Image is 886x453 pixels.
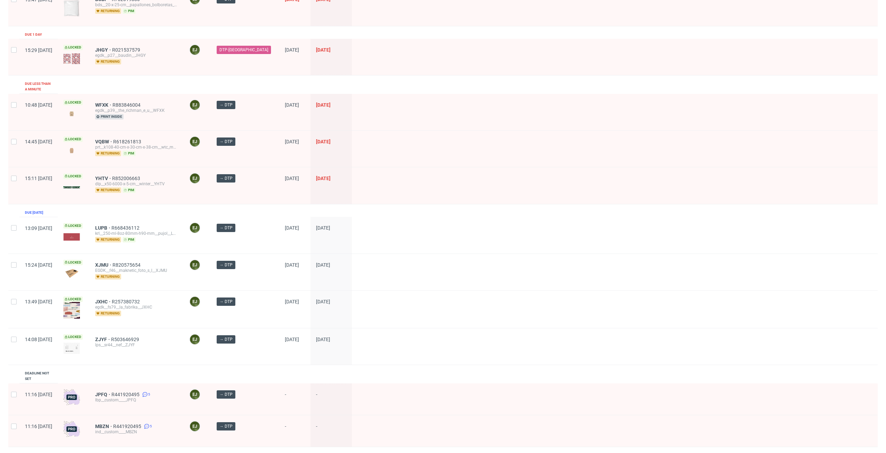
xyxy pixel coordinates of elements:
[111,337,141,342] span: R503646929
[285,424,305,438] span: -
[95,429,178,435] div: ind__custom____MBZN
[219,139,233,145] span: → DTP
[112,102,142,108] span: R883846004
[25,337,52,342] span: 14:08 [DATE]
[190,297,200,307] figcaption: EJ
[219,47,268,53] span: DTP-[GEOGRAPHIC_DATA]
[285,47,299,53] span: [DATE]
[316,337,330,342] span: [DATE]
[63,269,80,278] img: version_two_editor_data
[25,424,52,429] span: 11:16 [DATE]
[63,389,80,406] img: pro-icon.017ec5509f39f3e742e3.png
[95,53,178,58] div: egdk__p27__baudin__JHGY
[25,102,52,108] span: 10:48 [DATE]
[63,296,83,302] span: Locked
[111,392,141,397] span: R441920495
[190,45,200,55] figcaption: EJ
[63,45,83,50] span: Locked
[95,304,178,310] div: egdk__fs79__la_fabrika__JXHC
[113,424,143,429] span: R441920495
[95,299,112,304] a: JXHC
[25,176,52,181] span: 15:11 [DATE]
[95,114,124,119] span: print inside
[316,262,330,268] span: [DATE]
[190,335,200,344] figcaption: EJ
[95,237,121,242] span: returning
[190,223,200,233] figcaption: EJ
[219,102,233,108] span: → DTP
[95,151,121,156] span: returning
[316,47,331,53] span: [DATE]
[112,47,142,53] a: R021537579
[285,299,299,304] span: [DATE]
[63,174,83,179] span: Locked
[25,371,52,382] div: Deadline not set
[63,233,80,241] img: version_two_editor_design.png
[95,424,113,429] a: MBZN
[95,262,112,268] a: XJMU
[63,100,83,105] span: Locked
[219,299,233,305] span: → DTP
[63,260,83,265] span: Locked
[95,397,178,403] div: lbp__custom____JPFQ
[123,237,136,242] span: pim
[95,8,121,14] span: returning
[219,262,233,268] span: → DTP
[25,47,52,53] span: 15:29 [DATE]
[316,299,330,304] span: [DATE]
[219,336,233,343] span: → DTP
[219,391,233,398] span: → DTP
[25,32,42,37] div: Due 1 day
[95,139,113,144] a: VQBW
[190,260,200,270] figcaption: EJ
[63,109,80,118] img: version_two_editor_design
[123,8,136,14] span: pim
[95,231,178,236] div: krl__250-ml-8oz-80mm-h90-mm__pujol__LUPB
[285,392,305,407] span: -
[63,421,80,437] img: pro-icon.017ec5509f39f3e742e3.png
[95,274,121,279] span: returning
[95,2,178,8] div: bds__20-x-25-cm__papallones_bolboretas__BUBP
[63,343,80,354] img: version_two_editor_design
[95,268,178,273] div: EGDK__f46__maknetic_foto_s_l__XJMU
[112,299,141,304] a: R257380732
[190,100,200,110] figcaption: EJ
[316,176,331,181] span: [DATE]
[190,174,200,183] figcaption: EJ
[285,225,299,231] span: [DATE]
[148,392,150,397] span: 5
[95,47,112,53] a: JHGY
[316,102,331,108] span: [DATE]
[150,424,152,429] span: 5
[95,187,121,193] span: returning
[95,181,178,187] div: dlp__x50-6000-x-5-cm__winter__YHTV
[63,334,83,340] span: Locked
[95,59,121,64] span: returning
[316,225,330,231] span: [DATE]
[316,424,346,438] span: -
[63,53,80,64] img: version_two_editor_design.png
[190,421,200,431] figcaption: EJ
[95,102,112,108] a: WFXK
[95,337,111,342] a: ZJYF
[141,392,150,397] a: 5
[25,262,52,268] span: 15:24 [DATE]
[112,262,142,268] a: R820575654
[95,392,111,397] span: JPFQ
[95,342,178,348] div: lps__sr44__nef__ZJYF
[285,262,299,268] span: [DATE]
[63,186,80,189] img: version_two_editor_design.png
[285,176,299,181] span: [DATE]
[111,225,141,231] a: R668436112
[112,176,142,181] a: R852006663
[25,139,52,144] span: 14:45 [DATE]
